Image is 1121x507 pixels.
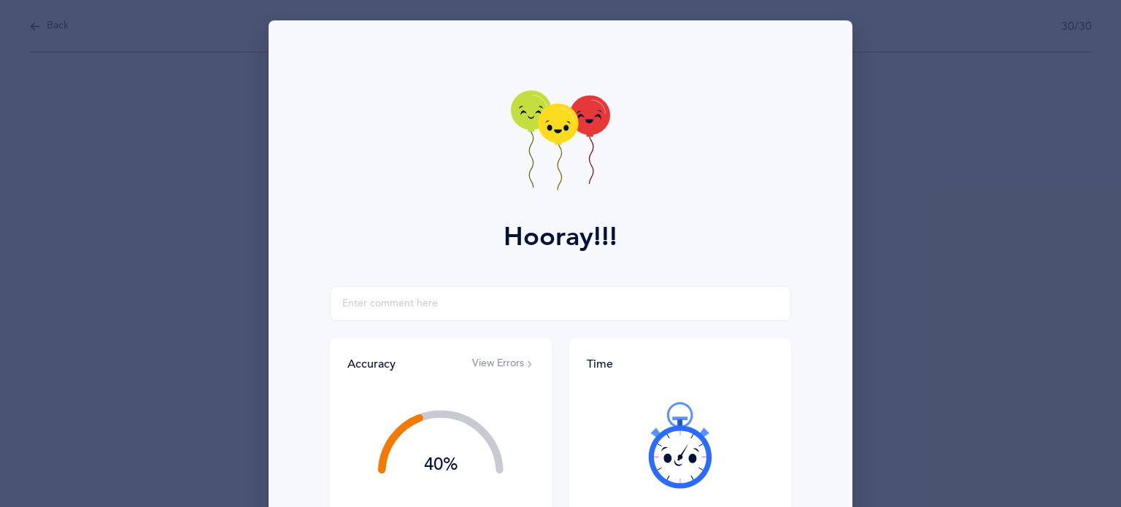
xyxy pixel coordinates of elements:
[504,217,617,257] div: Hooray!!!
[330,286,791,321] input: Enter comment here
[587,356,774,372] div: Time
[472,357,534,371] button: View Errors
[347,356,396,372] div: Accuracy
[378,456,504,473] div: 40%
